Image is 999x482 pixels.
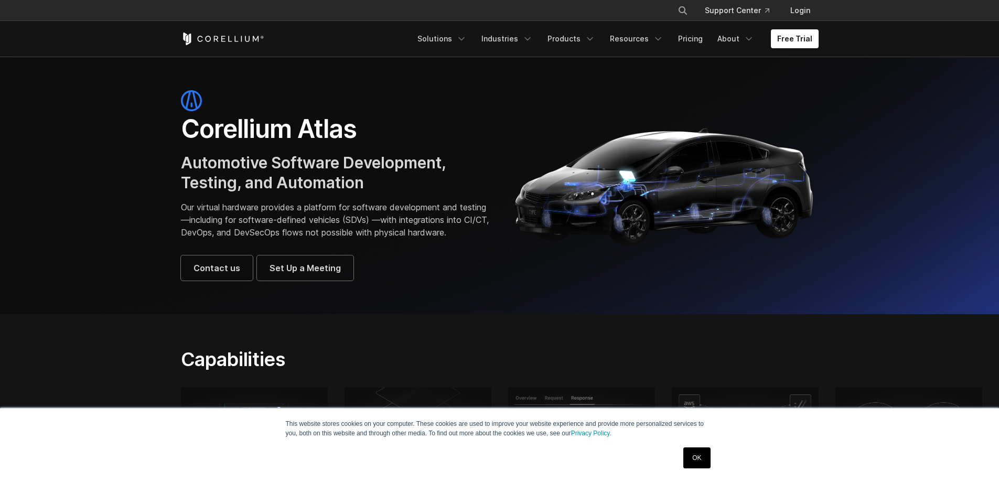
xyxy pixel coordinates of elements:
a: Industries [475,29,539,48]
img: Response tab, start monitoring; Tooling Integrations [508,388,655,479]
span: Contact us [194,262,240,274]
a: Contact us [181,255,253,281]
a: Products [541,29,601,48]
a: Set Up a Meeting [257,255,353,281]
button: Search [673,1,692,20]
img: atlas-icon [181,90,202,111]
span: Set Up a Meeting [270,262,341,274]
a: Free Trial [771,29,819,48]
div: Navigation Menu [411,29,819,48]
span: Automotive Software Development, Testing, and Automation [181,153,446,192]
p: Our virtual hardware provides a platform for software development and testing—including for softw... [181,201,489,239]
h2: Capabilities [181,348,599,371]
a: OK [683,447,710,468]
a: Solutions [411,29,473,48]
img: Corellium platform integrating with AWS, GitHub, and CI tools for secure mobile app testing and D... [672,388,819,479]
a: Resources [604,29,670,48]
div: Navigation Menu [665,1,819,20]
a: Login [782,1,819,20]
a: About [711,29,760,48]
a: Privacy Policy. [571,430,611,437]
img: Corellium_Hero_Atlas_Header [510,120,819,251]
a: Support Center [696,1,778,20]
img: RD-1AE; 13 cores [181,388,328,479]
a: Corellium Home [181,33,264,45]
a: Pricing [672,29,709,48]
p: This website stores cookies on your computer. These cookies are used to improve your website expe... [286,419,714,438]
h1: Corellium Atlas [181,113,489,145]
img: server-class Arm hardware; SDV development [345,388,491,479]
img: Continuous testing using physical devices in CI/CD workflows [835,388,982,479]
